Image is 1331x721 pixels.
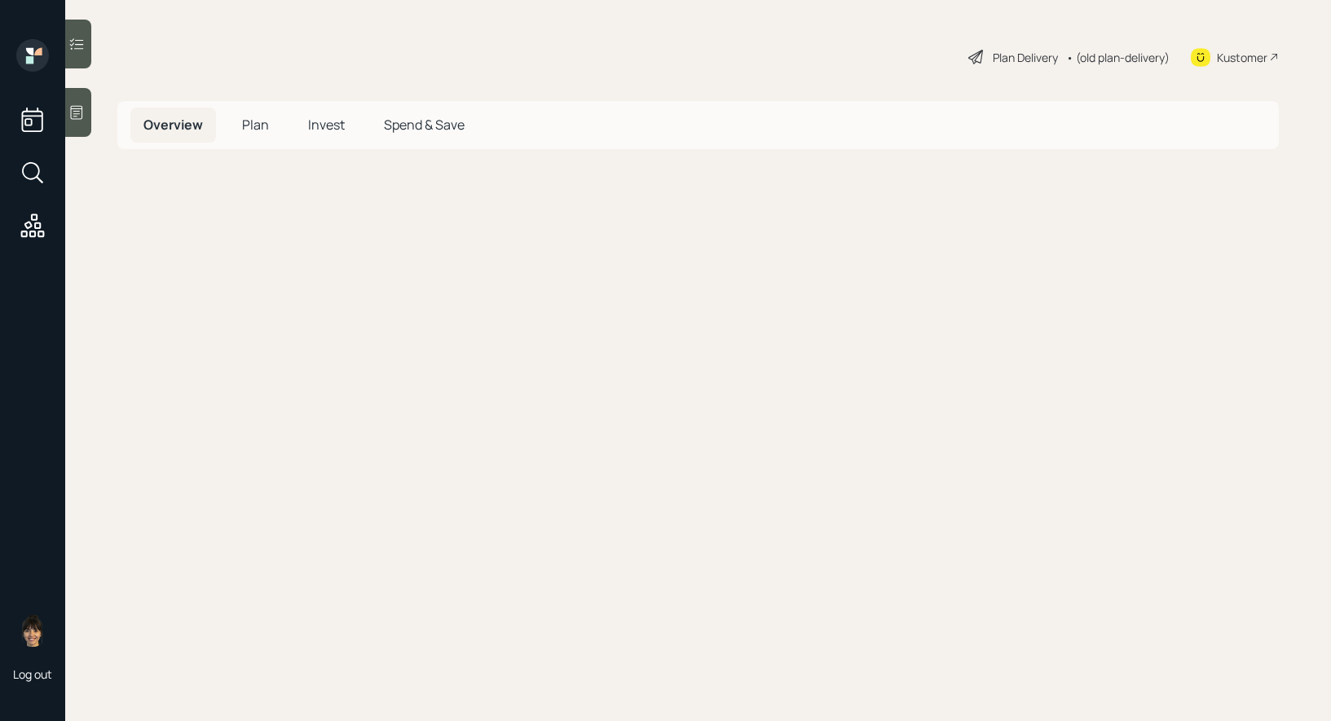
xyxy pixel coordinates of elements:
span: Invest [308,116,345,134]
div: Plan Delivery [993,49,1058,66]
div: • (old plan-delivery) [1066,49,1170,66]
span: Plan [242,116,269,134]
div: Kustomer [1217,49,1267,66]
span: Overview [143,116,203,134]
img: treva-nostdahl-headshot.png [16,614,49,647]
span: Spend & Save [384,116,465,134]
div: Log out [13,666,52,682]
